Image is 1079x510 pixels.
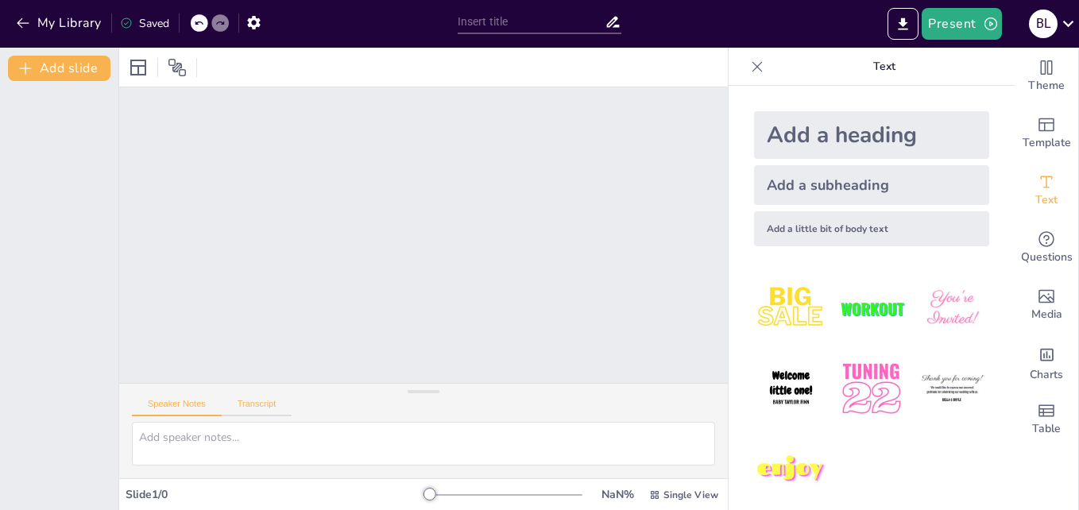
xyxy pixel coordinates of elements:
p: Text [770,48,999,86]
div: Add a little bit of body text [754,211,989,246]
span: Template [1023,134,1071,152]
div: Saved [120,16,169,31]
div: Slide 1 / 0 [126,487,430,502]
span: Position [168,58,187,77]
button: B L [1029,8,1058,40]
span: Questions [1021,249,1073,266]
button: Present [922,8,1001,40]
img: 3.jpeg [915,272,989,346]
button: Add slide [8,56,110,81]
img: 7.jpeg [754,433,828,507]
img: 6.jpeg [915,352,989,426]
div: B L [1029,10,1058,38]
button: Transcript [222,399,292,416]
span: Charts [1030,366,1063,384]
img: 2.jpeg [834,272,908,346]
span: Text [1035,191,1058,209]
div: Change the overall theme [1015,48,1078,105]
input: Insert title [458,10,605,33]
div: Layout [126,55,151,80]
img: 4.jpeg [754,352,828,426]
div: Add a subheading [754,165,989,205]
button: Export to PowerPoint [888,8,919,40]
div: Add text boxes [1015,162,1078,219]
span: Theme [1028,77,1065,95]
div: NaN % [598,487,636,502]
span: Table [1032,420,1061,438]
span: Single View [663,489,718,501]
img: 1.jpeg [754,272,828,346]
div: Add a table [1015,391,1078,448]
button: My Library [12,10,108,36]
div: Add charts and graphs [1015,334,1078,391]
div: Add images, graphics, shapes or video [1015,276,1078,334]
div: Get real-time input from your audience [1015,219,1078,276]
div: Add a heading [754,111,989,159]
div: Add ready made slides [1015,105,1078,162]
button: Speaker Notes [132,399,222,416]
span: Media [1031,306,1062,323]
img: 5.jpeg [834,352,908,426]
